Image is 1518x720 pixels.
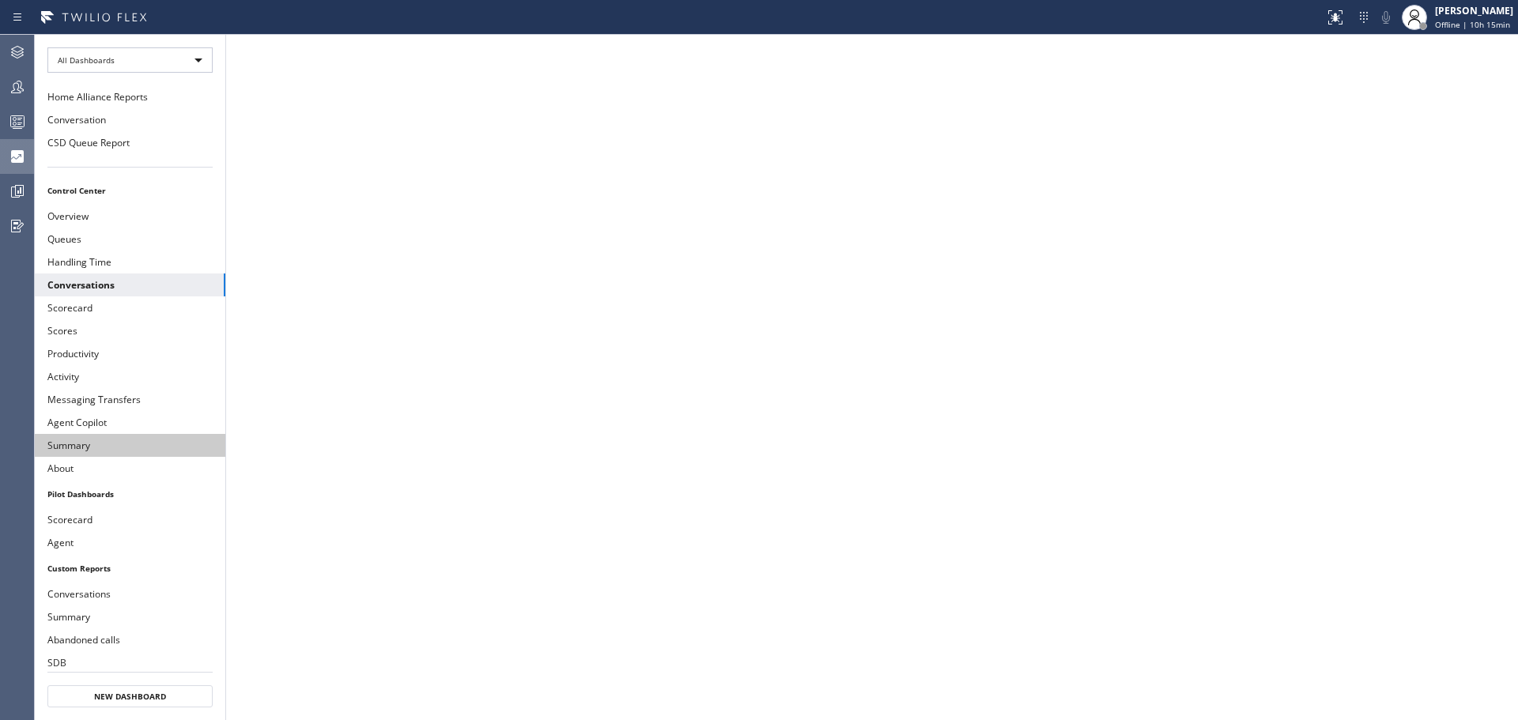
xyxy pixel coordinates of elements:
[1435,4,1513,17] div: [PERSON_NAME]
[35,108,225,131] button: Conversation
[35,484,225,504] li: Pilot Dashboards
[35,628,225,651] button: Abandoned calls
[35,605,225,628] button: Summary
[35,582,225,605] button: Conversations
[47,685,213,707] button: New Dashboard
[35,457,225,480] button: About
[35,319,225,342] button: Scores
[35,342,225,365] button: Productivity
[35,531,225,554] button: Agent
[35,131,225,154] button: CSD Queue Report
[35,251,225,273] button: Handling Time
[226,35,1518,720] iframe: dashboard_a770a674769b
[35,296,225,319] button: Scorecard
[1435,19,1510,30] span: Offline | 10h 15min
[35,205,225,228] button: Overview
[35,228,225,251] button: Queues
[35,85,225,108] button: Home Alliance Reports
[1375,6,1397,28] button: Mute
[47,47,213,73] div: All Dashboards
[35,651,225,674] button: SDB
[35,273,225,296] button: Conversations
[35,411,225,434] button: Agent Copilot
[35,388,225,411] button: Messaging Transfers
[35,508,225,531] button: Scorecard
[35,434,225,457] button: Summary
[35,180,225,201] li: Control Center
[35,365,225,388] button: Activity
[35,558,225,579] li: Custom Reports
